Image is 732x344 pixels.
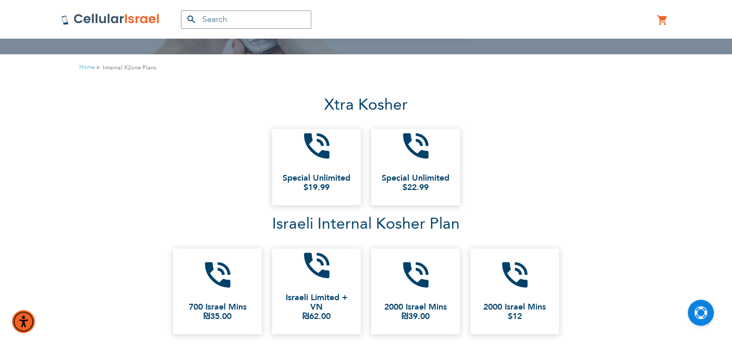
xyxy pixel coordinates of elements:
[103,63,156,73] strong: Internal X2one Plans
[371,129,460,205] a: phone_in_talk Special Unlimited$22.99
[8,91,724,119] p: Xtra Kosher
[399,129,433,163] i: phone_in_talk
[272,248,361,334] a: phone_in_talk Israeli Limited + VN₪62.00
[189,302,247,321] span: 700 Israel Mins ₪35.00
[283,293,350,321] span: Israeli Limited + VN ₪62.00
[181,10,311,29] input: Search
[64,210,668,238] p: Israeli Internal Kosher Plan
[272,129,361,205] a: phone_in_talk Special Unlimited$19.99
[371,248,460,334] a: phone_in_talk 2000 Israel Mins₪39.00
[173,248,262,334] a: phone_in_talk 700 Israel Mins₪35.00
[483,302,546,321] span: 2000 Israel Mins $12
[382,173,449,192] span: Special Unlimited $22.99
[61,13,160,26] img: Cellular Israel Logo
[283,173,350,192] span: Special Unlimited $19.99
[384,302,447,321] span: 2000 Israel Mins ₪39.00
[470,248,559,334] a: phone_in_talk 2000 Israel Mins$12
[498,258,532,292] i: phone_in_talk
[12,310,35,333] div: Accessibility Menu
[300,129,334,163] i: phone_in_talk
[79,63,95,71] a: Home
[201,258,235,292] i: phone_in_talk
[399,258,433,292] i: phone_in_talk
[300,248,334,282] i: phone_in_talk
